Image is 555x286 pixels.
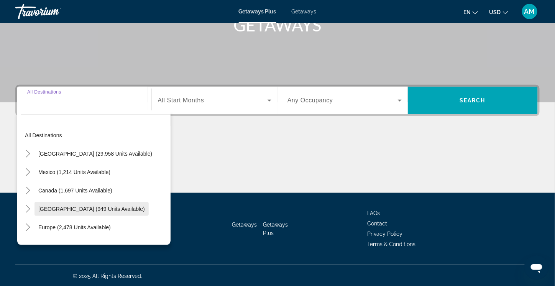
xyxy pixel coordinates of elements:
[21,221,34,234] button: Toggle Europe (2,478 units available)
[21,128,171,142] button: All destinations
[73,273,142,279] span: © 2025 All Rights Reserved.
[489,9,501,15] span: USD
[21,166,34,179] button: Toggle Mexico (1,214 units available)
[287,97,333,104] span: Any Occupancy
[34,239,114,253] button: Australia (208 units available)
[367,241,415,247] a: Terms & Conditions
[27,89,61,94] span: All Destinations
[239,8,276,15] a: Getaways Plus
[38,187,112,194] span: Canada (1,697 units available)
[15,2,92,21] a: Travorium
[21,184,34,197] button: Toggle Canada (1,697 units available)
[158,97,204,104] span: All Start Months
[21,239,34,253] button: Toggle Australia (208 units available)
[34,220,115,234] button: Europe (2,478 units available)
[38,151,152,157] span: [GEOGRAPHIC_DATA] (29,958 units available)
[38,206,145,212] span: [GEOGRAPHIC_DATA] (949 units available)
[263,222,288,236] a: Getaways Plus
[524,255,549,280] iframe: Button to launch messaging window
[38,169,110,175] span: Mexico (1,214 units available)
[232,222,257,228] a: Getaways
[34,147,156,161] button: [GEOGRAPHIC_DATA] (29,958 units available)
[34,202,149,216] button: [GEOGRAPHIC_DATA] (949 units available)
[17,87,538,114] div: Search widget
[25,132,62,138] span: All destinations
[489,7,508,18] button: Change currency
[38,224,111,230] span: Europe (2,478 units available)
[292,8,317,15] a: Getaways
[21,202,34,216] button: Toggle Caribbean & Atlantic Islands (949 units available)
[463,7,478,18] button: Change language
[367,220,387,227] a: Contact
[524,8,535,15] span: AM
[367,210,380,216] a: FAQs
[460,97,486,104] span: Search
[408,87,538,114] button: Search
[34,165,114,179] button: Mexico (1,214 units available)
[21,147,34,161] button: Toggle United States (29,958 units available)
[520,3,540,20] button: User Menu
[34,184,116,197] button: Canada (1,697 units available)
[367,231,402,237] a: Privacy Policy
[463,9,471,15] span: en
